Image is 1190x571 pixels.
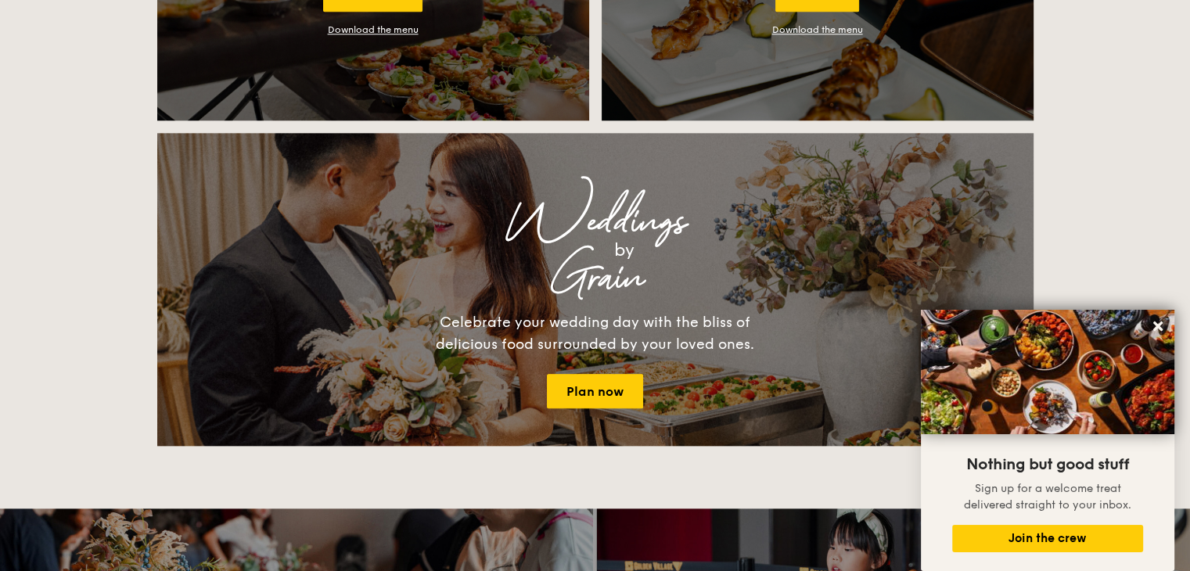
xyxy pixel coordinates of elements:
span: Nothing but good stuff [966,455,1129,474]
a: Download the menu [772,24,863,35]
button: Join the crew [952,525,1143,552]
span: Sign up for a welcome treat delivered straight to your inbox. [964,482,1131,512]
button: Close [1145,314,1170,339]
div: Weddings [295,208,896,236]
a: Download the menu [328,24,419,35]
div: by [353,236,896,264]
a: Plan now [547,374,643,408]
div: Grain [295,264,896,293]
div: Celebrate your wedding day with the bliss of delicious food surrounded by your loved ones. [419,311,771,355]
img: DSC07876-Edit02-Large.jpeg [921,310,1174,434]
